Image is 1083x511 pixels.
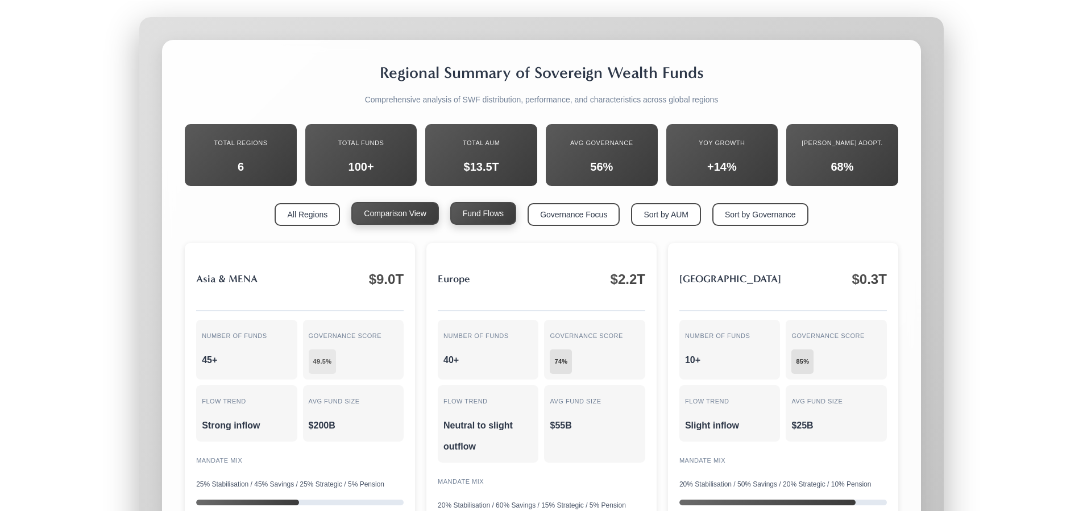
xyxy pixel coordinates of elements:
div: $200B [309,415,398,436]
span: 85% [791,349,814,374]
button: All Regions [275,203,340,226]
button: Fund Flows [450,202,516,225]
div: 68% [795,156,890,178]
div: Flow Trend [202,391,291,412]
div: 6 [193,156,288,178]
h3: [GEOGRAPHIC_DATA] [679,273,781,286]
div: Governance Score [550,325,639,347]
div: Total Funds [314,133,409,154]
span: 74% [550,349,572,374]
div: $25B [791,415,881,436]
div: Slight inflow [685,415,774,436]
button: Governance Focus [528,203,620,226]
h3: Asia & MENA [196,273,258,286]
div: 10+ [685,349,774,370]
div: 56% [554,156,649,178]
div: Total Regions [193,133,288,154]
div: 40+ [443,349,533,370]
div: +14% [675,156,770,178]
div: [PERSON_NAME] Adopt. [795,133,890,154]
div: $0.3T [852,269,886,290]
div: Number of Funds [443,325,533,347]
div: 100+ [314,156,409,178]
div: $55B [550,415,639,436]
button: Sort by AUM [631,203,701,226]
div: Avg Fund Size [309,391,398,412]
button: Sort by Governance [712,203,808,226]
div: Total AUM [434,133,529,154]
div: $13.5T [434,156,529,178]
div: Avg Governance [554,133,649,154]
div: Governance Score [309,325,398,347]
div: Neutral to slight outflow [443,415,533,457]
div: 45+ [202,349,291,370]
h3: Europe [438,273,470,286]
div: Number of Funds [202,325,291,347]
p: Comprehensive analysis of SWF distribution, performance, and characteristics across global regions [185,93,898,107]
div: Avg Fund Size [791,391,881,412]
div: Flow Trend [685,391,774,412]
div: Governance Score [791,325,881,347]
div: Mandate Mix [438,471,645,492]
div: Flow Trend [443,391,533,412]
div: Avg Fund Size [550,391,639,412]
div: Number of Funds [685,325,774,347]
div: $2.2T [611,269,645,290]
button: Comparison View [351,202,438,225]
span: 49.5% [309,349,337,374]
h2: Regional Summary of Sovereign Wealth Funds [185,63,898,83]
div: Strong inflow [202,415,291,436]
div: YoY Growth [675,133,770,154]
div: Mandate Mix [196,450,404,471]
div: $9.0T [369,269,404,290]
div: 25% Stabilisation / 45% Savings / 25% Strategic / 5% Pension [196,474,404,495]
div: 20% Stabilisation / 50% Savings / 20% Strategic / 10% Pension [679,474,887,495]
div: Mandate Mix [679,450,887,471]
